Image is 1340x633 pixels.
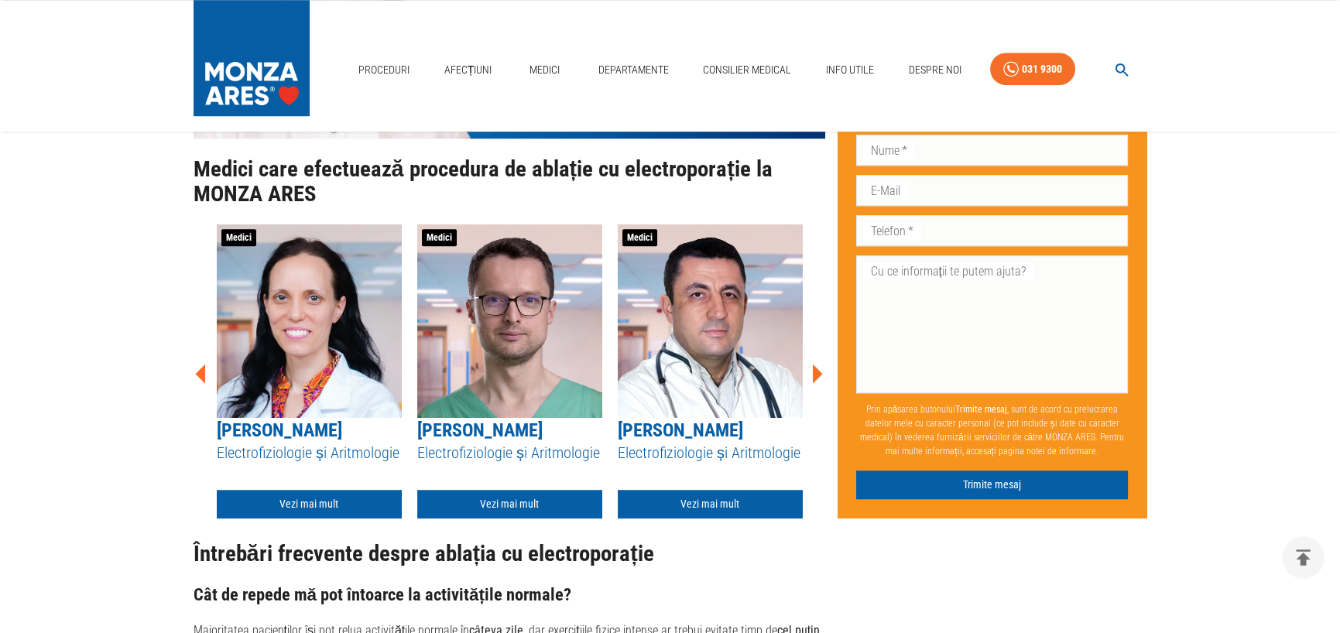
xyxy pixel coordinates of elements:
a: [PERSON_NAME] [217,419,342,441]
img: Dr. Marius Andronache [618,224,803,418]
img: Dr. Gabriela Răileanu [217,224,402,418]
div: 031 9300 [1022,60,1062,79]
span: Medici [622,229,657,246]
a: Proceduri [352,54,416,86]
h2: Medici care efectuează procedura de ablație cu electroporație la MONZA ARES [194,157,825,206]
a: Departamente [592,54,675,86]
a: [PERSON_NAME] [618,419,743,441]
img: Dr. Denis Amet [417,224,602,418]
a: Vezi mai mult [417,490,602,518]
span: Medici [422,229,457,246]
a: Vezi mai mult [217,490,402,518]
a: Afecțiuni [438,54,499,86]
b: Trimite mesaj [955,404,1007,415]
a: Consilier Medical [697,54,797,86]
h5: Electrofiziologie și Aritmologie [618,443,803,464]
a: Medici [520,54,570,86]
a: Despre Noi [903,54,968,86]
h5: Electrofiziologie și Aritmologie [217,443,402,464]
h3: Cât de repede mă pot întoarce la activitățile normale? [194,585,825,604]
h5: Electrofiziologie și Aritmologie [417,443,602,464]
button: delete [1282,536,1325,579]
a: Info Utile [820,54,880,86]
a: 031 9300 [990,53,1075,86]
a: Vezi mai mult [618,490,803,518]
p: Prin apăsarea butonului , sunt de acord cu prelucrarea datelor mele cu caracter personal (ce pot ... [856,396,1129,464]
span: Medici [221,229,256,246]
button: Trimite mesaj [856,470,1129,499]
a: [PERSON_NAME] [417,419,543,441]
h2: Întrebări frecvente despre ablația cu electroporație [194,542,825,566]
